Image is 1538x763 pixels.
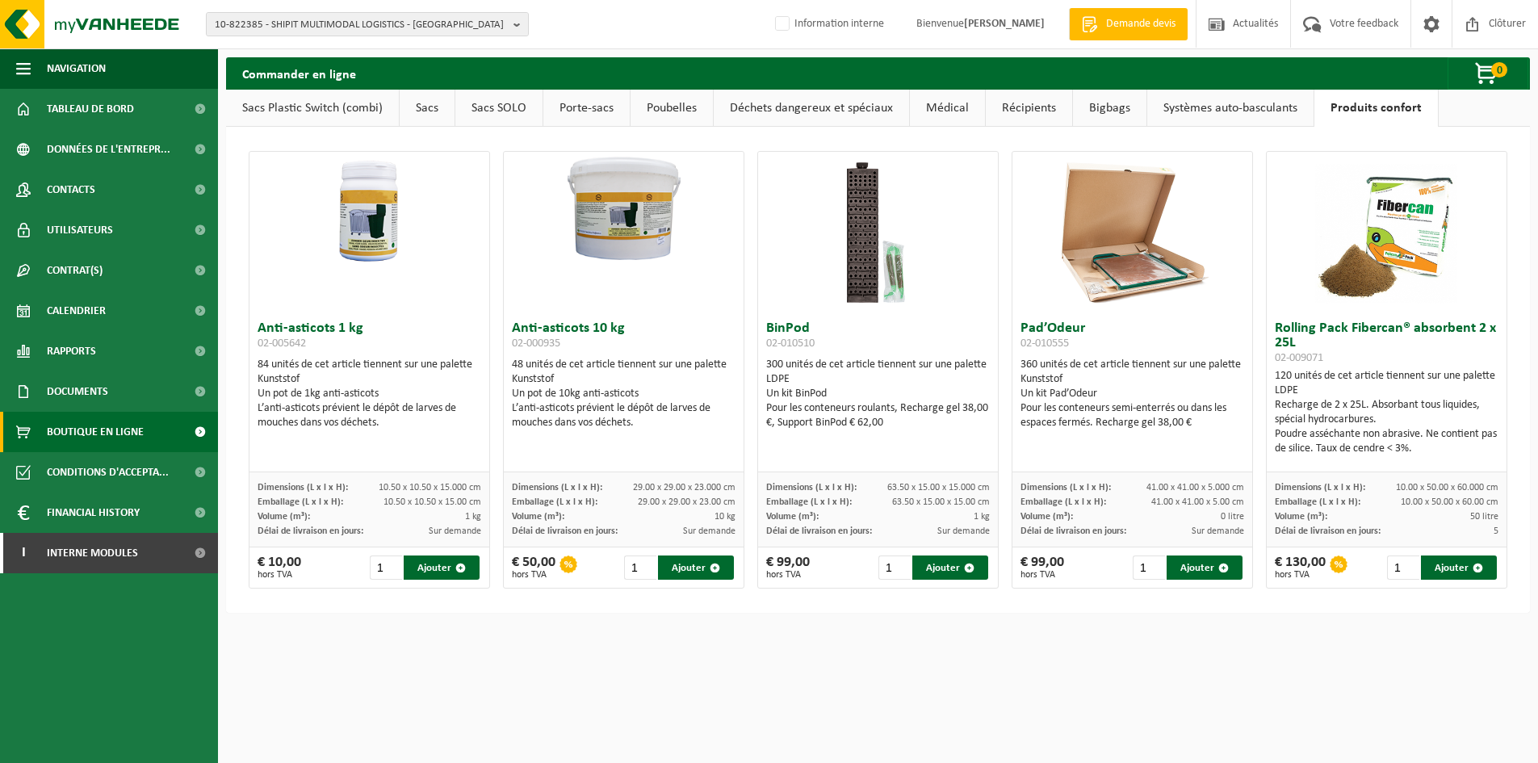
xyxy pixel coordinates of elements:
div: L’anti-asticots prévient le dépôt de larves de mouches dans vos déchets. [512,401,735,430]
a: Récipients [986,90,1072,127]
div: Un pot de 10kg anti-asticots [512,387,735,401]
h3: Rolling Pack Fibercan® absorbent 2 x 25L [1275,321,1498,365]
span: Interne modules [47,533,138,573]
label: Information interne [772,12,884,36]
span: Délai de livraison en jours: [512,526,618,536]
span: Délai de livraison en jours: [766,526,872,536]
div: Pour les conteneurs semi-enterrés ou dans les espaces fermés. Recharge gel 38,00 € [1020,401,1244,430]
div: Recharge de 2 x 25L. Absorbant tous liquides, spécial hydrocarbures. [1275,398,1498,427]
a: Bigbags [1073,90,1146,127]
button: Ajouter [1421,555,1497,580]
div: 300 unités de cet article tiennent sur une palette [766,358,990,430]
span: Volume (m³): [1020,512,1073,522]
span: 10.50 x 10.50 x 15.000 cm [379,483,481,493]
span: Volume (m³): [766,512,819,522]
button: Ajouter [658,555,734,580]
div: LDPE [766,372,990,387]
span: Emballage (L x l x H): [1020,497,1106,507]
span: Rapports [47,331,96,371]
h3: Anti-asticots 10 kg [512,321,735,354]
span: Documents [47,371,108,412]
span: Utilisateurs [47,210,113,250]
div: 360 unités de cet article tiennent sur une palette [1020,358,1244,430]
button: Ajouter [912,555,988,580]
span: Dimensions (L x l x H): [512,483,602,493]
span: 0 [1491,62,1507,78]
div: Un kit BinPod [766,387,990,401]
span: 02-000935 [512,337,560,350]
img: 02-009071 [1306,152,1468,313]
div: Kunststof [1020,372,1244,387]
span: Dimensions (L x l x H): [1275,483,1365,493]
div: € 50,00 [512,555,555,580]
strong: [PERSON_NAME] [964,18,1045,30]
button: Ajouter [404,555,480,580]
a: Systèmes auto-basculants [1147,90,1314,127]
a: Poubelles [631,90,713,127]
span: Emballage (L x l x H): [1275,497,1360,507]
div: Un pot de 1kg anti-asticots [258,387,481,401]
div: 84 unités de cet article tiennent sur une palette [258,358,481,430]
div: 120 unités de cet article tiennent sur une palette [1275,369,1498,456]
input: 1 [370,555,403,580]
a: Sacs [400,90,455,127]
div: Un kit Pad’Odeur [1020,387,1244,401]
div: € 99,00 [766,555,810,580]
input: 1 [878,555,911,580]
span: Tableau de bord [47,89,134,129]
span: hors TVA [258,570,301,580]
a: Produits confort [1314,90,1438,127]
img: 02-010510 [798,152,959,313]
span: Emballage (L x l x H): [258,497,343,507]
span: 63.50 x 15.00 x 15.000 cm [887,483,990,493]
span: hors TVA [1275,570,1326,580]
span: Boutique en ligne [47,412,144,452]
span: 02-010555 [1020,337,1069,350]
button: 10-822385 - SHIPIT MULTIMODAL LOGISTICS - [GEOGRAPHIC_DATA] [206,12,529,36]
div: LDPE [1275,384,1498,398]
span: Contrat(s) [47,250,103,291]
span: Données de l'entrepr... [47,129,170,170]
img: 02-000935 [504,152,744,272]
input: 1 [624,555,657,580]
span: Volume (m³): [512,512,564,522]
a: Porte-sacs [543,90,630,127]
span: 0 litre [1221,512,1244,522]
span: Sur demande [429,526,481,536]
div: 48 unités de cet article tiennent sur une palette [512,358,735,430]
a: Sacs SOLO [455,90,543,127]
span: 10.00 x 50.00 x 60.00 cm [1401,497,1498,507]
span: 10 kg [715,512,735,522]
span: 02-009071 [1275,352,1323,364]
span: Dimensions (L x l x H): [766,483,857,493]
span: Emballage (L x l x H): [512,497,597,507]
span: 41.00 x 41.00 x 5.000 cm [1146,483,1244,493]
span: 41.00 x 41.00 x 5.00 cm [1151,497,1244,507]
span: Navigation [47,48,106,89]
h3: BinPod [766,321,990,354]
span: Sur demande [937,526,990,536]
span: 02-005642 [258,337,306,350]
span: Contacts [47,170,95,210]
button: 0 [1448,57,1528,90]
h3: Pad’Odeur [1020,321,1244,354]
a: Demande devis [1069,8,1188,40]
span: 10.00 x 50.00 x 60.000 cm [1396,483,1498,493]
span: Calendrier [47,291,106,331]
input: 1 [1387,555,1420,580]
span: 02-010510 [766,337,815,350]
span: hors TVA [512,570,555,580]
span: Demande devis [1102,16,1180,32]
div: Poudre asséchante non abrasive. Ne contient pas de silice. Taux de cendre < 3%. [1275,427,1498,456]
div: € 99,00 [1020,555,1064,580]
span: Délai de livraison en jours: [1275,526,1381,536]
span: hors TVA [766,570,810,580]
span: Financial History [47,493,140,533]
span: 63.50 x 15.00 x 15.00 cm [892,497,990,507]
div: € 10,00 [258,555,301,580]
input: 1 [1133,555,1166,580]
span: 10-822385 - SHIPIT MULTIMODAL LOGISTICS - [GEOGRAPHIC_DATA] [215,13,507,37]
span: Volume (m³): [1275,512,1327,522]
span: 5 [1494,526,1498,536]
h3: Anti-asticots 1 kg [258,321,481,354]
